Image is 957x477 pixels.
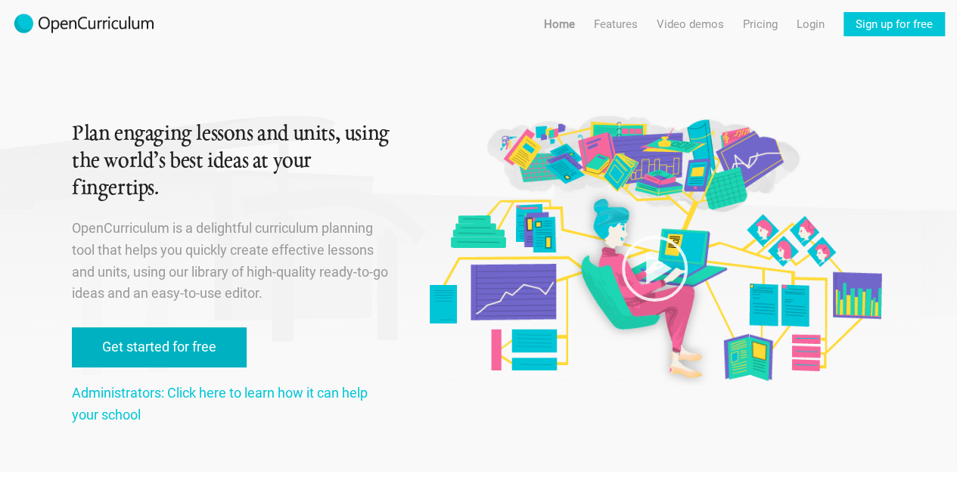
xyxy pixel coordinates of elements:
[72,327,247,367] a: Get started for free
[72,385,368,423] a: Administrators: Click here to learn how it can help your school
[743,12,778,36] a: Pricing
[72,218,392,305] p: OpenCurriculum is a delightful curriculum planning tool that helps you quickly create effective l...
[797,12,825,36] a: Login
[12,12,156,36] img: 2017-logo-m.png
[594,12,638,36] a: Features
[657,12,724,36] a: Video demos
[844,12,945,36] a: Sign up for free
[544,12,575,36] a: Home
[72,121,392,203] h1: Plan engaging lessons and units, using the world’s best ideas at your fingertips.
